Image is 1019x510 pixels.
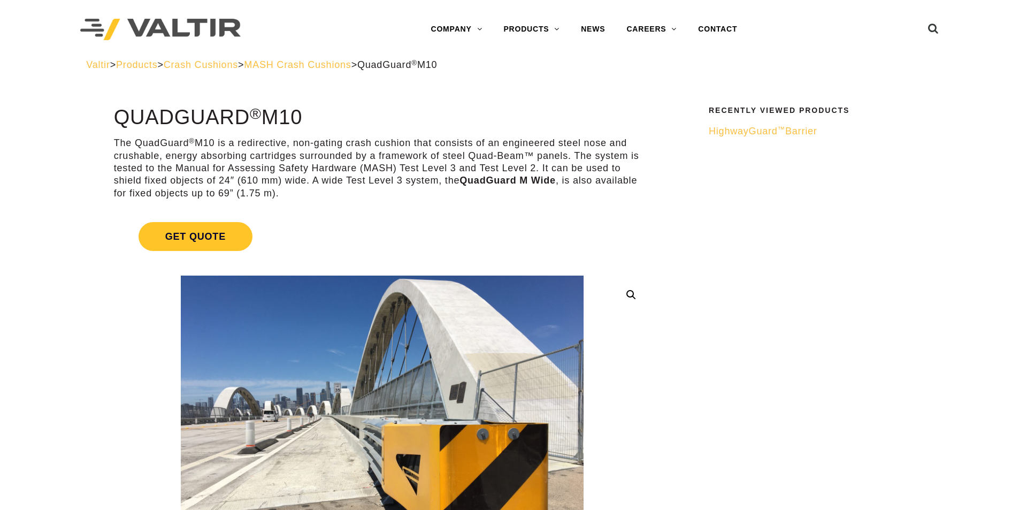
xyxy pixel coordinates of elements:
a: MASH Crash Cushions [244,59,351,70]
sup: ® [411,59,417,67]
a: COMPANY [420,19,493,40]
a: Get Quote [114,209,650,264]
h1: QuadGuard M10 [114,106,650,129]
a: CONTACT [687,19,748,40]
a: PRODUCTS [493,19,570,40]
a: HighwayGuard™Barrier [709,125,926,138]
sup: ™ [778,125,785,133]
span: QuadGuard M10 [357,59,437,70]
a: Valtir [86,59,110,70]
strong: QuadGuard M Wide [459,175,556,186]
img: Valtir [80,19,241,41]
span: HighwayGuard Barrier [709,126,817,136]
sup: ® [250,105,262,122]
a: CAREERS [616,19,687,40]
a: NEWS [570,19,616,40]
p: The QuadGuard M10 is a redirective, non-gating crash cushion that consists of an engineered steel... [114,137,650,200]
a: Products [116,59,157,70]
span: Get Quote [139,222,252,251]
div: > > > > [86,59,933,71]
sup: ® [189,137,195,145]
h2: Recently Viewed Products [709,106,926,115]
a: Crash Cushions [164,59,238,70]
